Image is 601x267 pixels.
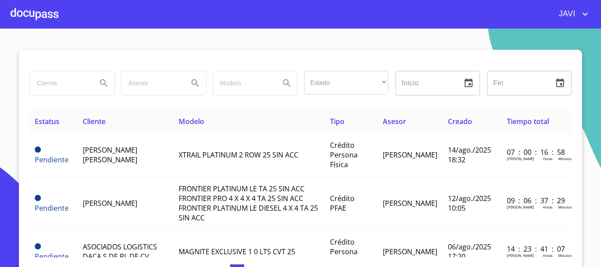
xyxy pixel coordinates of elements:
[507,117,549,126] span: Tiempo total
[448,194,491,213] span: 12/ago./2025 10:05
[276,73,297,94] button: Search
[507,156,534,161] p: [PERSON_NAME]
[179,117,204,126] span: Modelo
[558,205,572,209] p: Minutos
[543,253,553,258] p: Horas
[507,205,534,209] p: [PERSON_NAME]
[448,145,491,165] span: 14/ago./2025 18:32
[83,117,106,126] span: Cliente
[507,244,566,254] p: 14 : 23 : 41 : 07
[179,184,318,223] span: FRONTIER PLATINUM LE TA 25 SIN ACC FRONTIER PRO 4 X 4 X 4 TA 25 SIN ACC FRONTIER PLATINUM LE DIES...
[507,196,566,205] p: 09 : 06 : 37 : 29
[93,73,114,94] button: Search
[543,156,553,161] p: Horas
[83,198,137,208] span: [PERSON_NAME]
[330,237,358,266] span: Crédito Persona Moral
[448,117,472,126] span: Creado
[383,117,406,126] span: Asesor
[552,7,580,21] span: JAVI
[383,150,437,160] span: [PERSON_NAME]
[330,117,344,126] span: Tipo
[558,253,572,258] p: Minutos
[35,243,41,249] span: Pendiente
[507,253,534,258] p: [PERSON_NAME]
[213,71,273,95] input: search
[330,194,355,213] span: Crédito PFAE
[35,195,41,201] span: Pendiente
[383,247,437,256] span: [PERSON_NAME]
[383,198,437,208] span: [PERSON_NAME]
[185,73,206,94] button: Search
[83,145,137,165] span: [PERSON_NAME] [PERSON_NAME]
[543,205,553,209] p: Horas
[35,146,41,153] span: Pendiente
[448,242,491,261] span: 06/ago./2025 17:20
[304,71,388,95] div: ​
[558,156,572,161] p: Minutos
[179,150,298,160] span: XTRAIL PLATINUM 2 ROW 25 SIN ACC
[83,242,157,261] span: ASOCIADOS LOGISTICS DACA S DE RL DE CV
[552,7,590,21] button: account of current user
[330,140,358,169] span: Crédito Persona Física
[179,247,295,256] span: MAGNITE EXCLUSIVE 1 0 LTS CVT 25
[35,203,69,213] span: Pendiente
[35,117,59,126] span: Estatus
[507,147,566,157] p: 07 : 00 : 16 : 58
[35,155,69,165] span: Pendiente
[121,71,181,95] input: search
[35,252,69,261] span: Pendiente
[30,71,90,95] input: search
